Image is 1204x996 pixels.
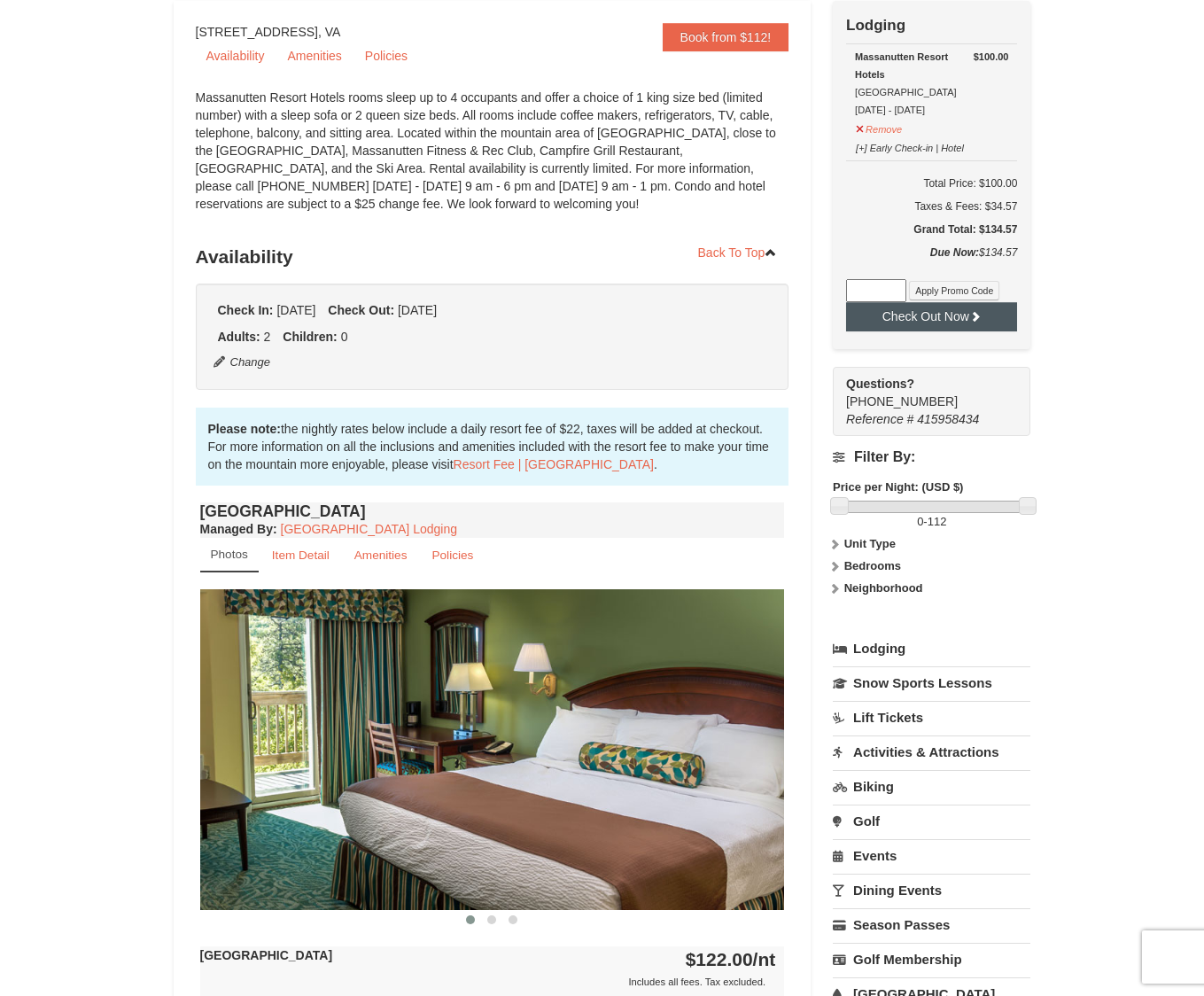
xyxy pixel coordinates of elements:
[846,377,914,391] strong: Questions?
[846,17,905,34] strong: Lodging
[855,116,903,138] button: Remove
[196,43,276,69] a: Availability
[218,303,274,317] strong: Check In:
[341,330,348,344] span: 0
[200,538,259,572] a: Photos
[454,457,654,471] a: Resort Fee | [GEOGRAPHIC_DATA]
[928,515,947,528] span: 112
[917,412,979,426] span: 415958434
[833,735,1030,768] a: Activities & Attractions
[855,51,948,80] strong: Massanutten Resort Hotels
[917,515,923,528] span: 0
[276,43,352,69] a: Amenities
[846,244,1017,279] div: $134.57
[218,330,260,344] strong: Adults:
[846,302,1017,331] button: Check Out Now
[196,408,789,486] div: the nightly rates below include a daily resort fee of $22, taxes will be added at checkout. For m...
[686,949,776,969] strong: $122.00
[281,522,457,536] a: [GEOGRAPHIC_DATA] Lodging
[200,589,785,909] img: 18876286-36-6bbdb14b.jpg
[214,353,272,372] button: Change
[272,549,330,562] small: Item Detail
[846,175,1017,192] h6: Total Price: $100.00
[844,537,896,550] strong: Unit Type
[833,839,1030,872] a: Events
[833,770,1030,803] a: Biking
[855,135,965,157] button: [+] Early Check-in | Hotel
[930,246,979,259] strong: Due Now:
[200,948,333,962] strong: [GEOGRAPHIC_DATA]
[846,412,913,426] span: Reference #
[846,198,1017,215] div: Taxes & Fees: $34.57
[833,908,1030,941] a: Season Passes
[833,449,1030,465] h4: Filter By:
[276,303,315,317] span: [DATE]
[687,239,789,266] a: Back To Top
[833,701,1030,734] a: Lift Tickets
[663,23,789,51] a: Book from $112!
[833,805,1030,837] a: Golf
[844,581,923,595] strong: Neighborhood
[354,549,408,562] small: Amenities
[200,973,776,991] div: Includes all fees. Tax excluded.
[833,513,1030,531] label: -
[398,303,437,317] span: [DATE]
[844,559,901,572] strong: Bedrooms
[846,221,1017,238] h5: Grand Total: $134.57
[833,633,1030,665] a: Lodging
[283,330,337,344] strong: Children:
[833,874,1030,907] a: Dining Events
[833,943,1030,976] a: Golf Membership
[753,949,776,969] span: /nt
[974,48,1009,66] strong: $100.00
[200,522,277,536] strong: :
[343,538,419,572] a: Amenities
[431,549,473,562] small: Policies
[354,43,418,69] a: Policies
[196,89,789,230] div: Massanutten Resort Hotels rooms sleep up to 4 occupants and offer a choice of 1 king size bed (li...
[328,303,394,317] strong: Check Out:
[200,522,273,536] span: Managed By
[909,281,999,300] button: Apply Promo Code
[211,548,248,561] small: Photos
[833,480,963,494] strong: Price per Night: (USD $)
[200,502,785,520] h4: [GEOGRAPHIC_DATA]
[855,48,1008,119] div: [GEOGRAPHIC_DATA] [DATE] - [DATE]
[260,538,341,572] a: Item Detail
[208,422,281,436] strong: Please note:
[196,239,789,275] h3: Availability
[846,375,998,409] span: [PHONE_NUMBER]
[420,538,485,572] a: Policies
[264,330,271,344] span: 2
[833,666,1030,699] a: Snow Sports Lessons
